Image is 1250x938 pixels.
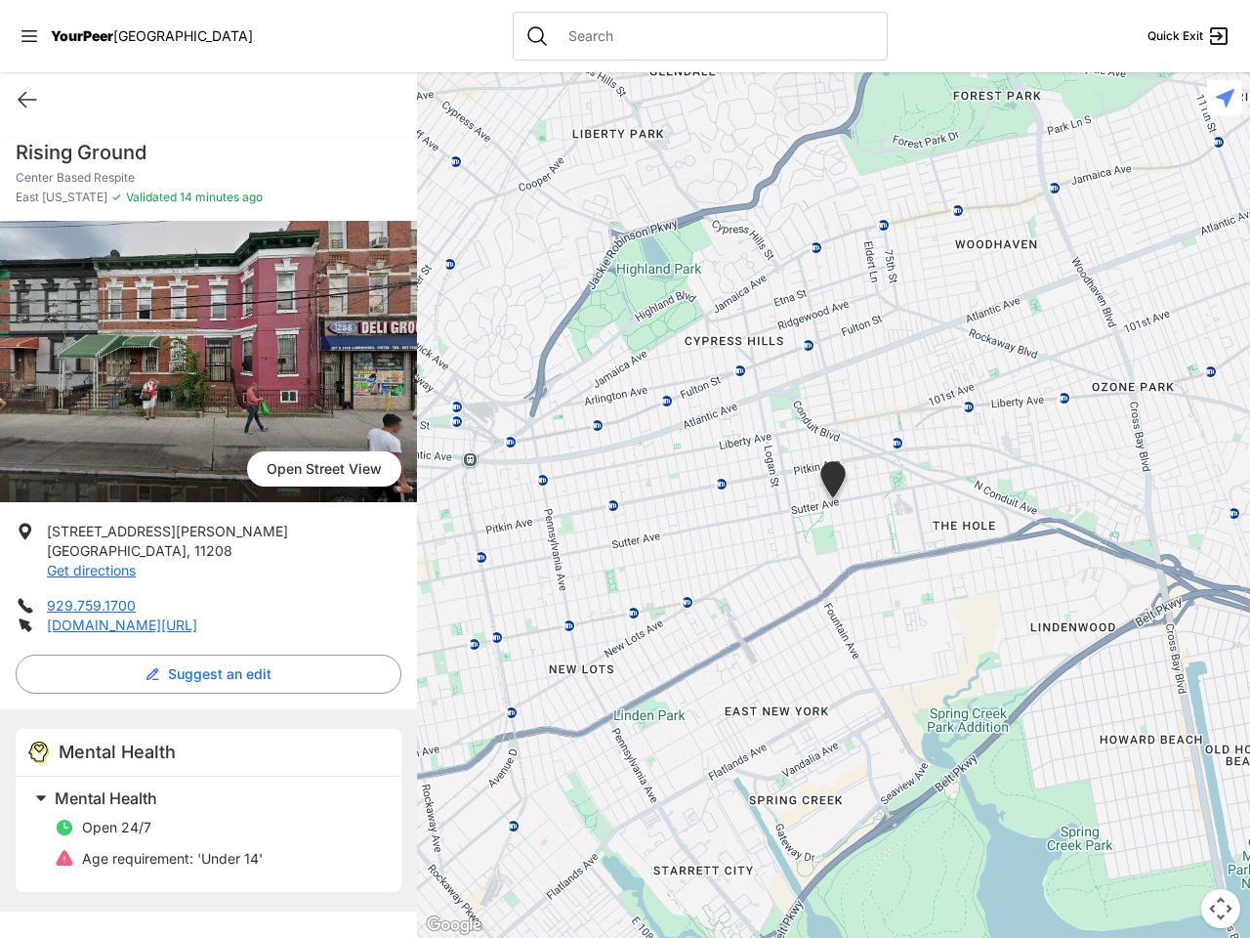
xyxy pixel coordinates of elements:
input: Search [557,26,875,46]
a: [DOMAIN_NAME][URL] [47,617,197,633]
span: Mental Health [59,742,176,762]
p: Center Based Respite [16,170,401,186]
span: Validated [126,190,177,204]
a: 929.759.1700 [47,597,136,614]
span: Open Street View [247,451,401,487]
div: Center Based Respite [816,461,850,505]
a: Open this area in Google Maps (opens a new window) [422,913,486,938]
span: Age requirement: [82,850,193,867]
a: YourPeer[GEOGRAPHIC_DATA] [51,30,253,42]
span: ✓ [111,190,122,205]
p: 'Under 14' [82,849,263,869]
span: [GEOGRAPHIC_DATA] [113,27,253,44]
a: Get directions [47,562,136,578]
span: Open 24/7 [82,819,151,835]
h1: Rising Ground [16,139,401,166]
button: Suggest an edit [16,655,401,694]
span: 14 minutes ago [177,190,263,204]
a: Quick Exit [1147,24,1230,48]
span: , [187,542,190,559]
img: Google [422,913,486,938]
span: [GEOGRAPHIC_DATA] [47,542,187,559]
span: Quick Exit [1147,28,1203,44]
span: 11208 [194,542,232,559]
span: [STREET_ADDRESS][PERSON_NAME] [47,523,288,539]
span: East [US_STATE] [16,190,107,205]
span: Mental Health [55,789,157,808]
span: Suggest an edit [168,664,271,684]
span: YourPeer [51,27,113,44]
button: Map camera controls [1201,889,1240,928]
